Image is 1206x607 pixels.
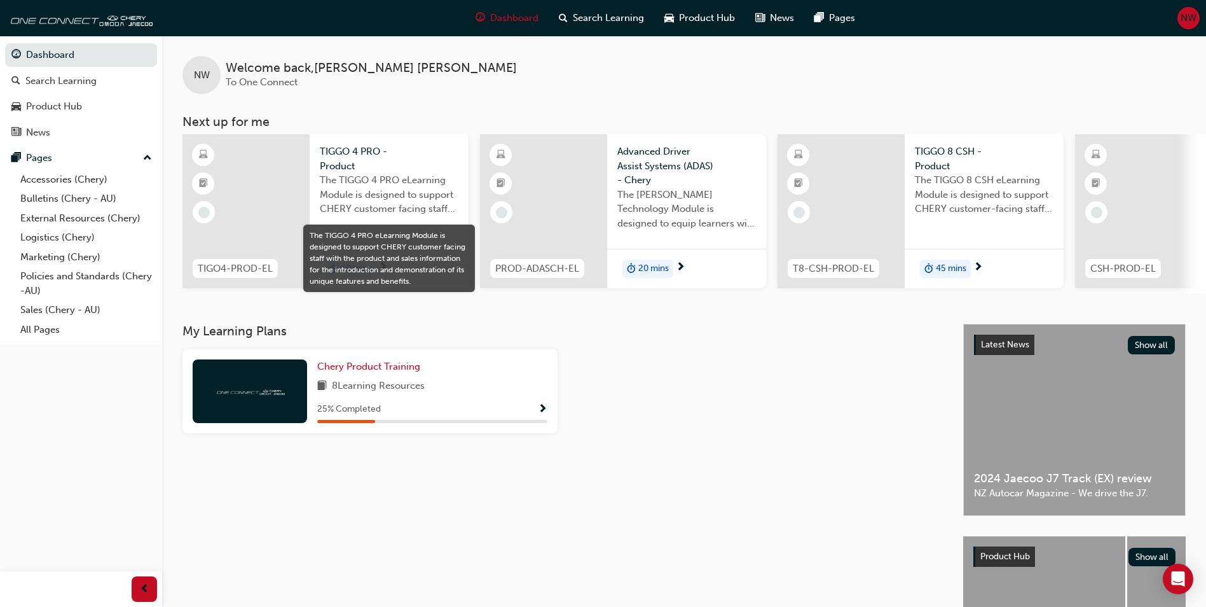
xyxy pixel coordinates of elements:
div: Product Hub [26,99,82,114]
span: car-icon [664,10,674,26]
span: The [PERSON_NAME] Technology Module is designed to equip learners with essential knowledge about ... [617,188,756,231]
span: learningRecordVerb_NONE-icon [198,207,210,218]
span: duration-icon [924,261,933,277]
span: duration-icon [627,261,636,277]
span: learningRecordVerb_NONE-icon [1091,207,1102,218]
span: Search Learning [573,11,644,25]
a: guage-iconDashboard [465,5,549,31]
span: Chery Product Training [317,361,420,372]
a: PROD-ADASCH-ELAdvanced Driver Assist Systems (ADAS) - CheryThe [PERSON_NAME] Technology Module is... [480,134,766,288]
button: Pages [5,146,157,170]
span: T8-CSH-PROD-EL [793,262,874,276]
span: TIGO4-PROD-EL [198,262,273,276]
span: booktick-icon [1092,176,1100,192]
span: Welcome back , [PERSON_NAME] [PERSON_NAME] [226,61,517,76]
a: Accessories (Chery) [15,170,157,190]
a: All Pages [15,320,157,340]
h3: Next up for me [162,115,1206,129]
h3: My Learning Plans [182,324,943,338]
a: TIGO4-PROD-ELTIGGO 4 PRO - ProductThe TIGGO 4 PRO eLearning Module is designed to support CHERY c... [182,134,469,288]
a: Latest NewsShow all2024 Jaecoo J7 Track (EX) reviewNZ Autocar Magazine - We drive the J7. [963,324,1186,516]
span: booktick-icon [497,176,505,192]
a: search-iconSearch Learning [549,5,654,31]
div: The TIGGO 4 PRO eLearning Module is designed to support CHERY customer facing staff with the prod... [310,230,469,287]
span: next-icon [973,262,983,274]
div: Open Intercom Messenger [1163,564,1193,594]
span: Product Hub [679,11,735,25]
span: 8 Learning Resources [332,379,425,394]
button: DashboardSearch LearningProduct HubNews [5,41,157,146]
span: Pages [829,11,855,25]
a: Latest NewsShow all [974,335,1175,355]
span: NZ Autocar Magazine - We drive the J7. [974,486,1175,501]
span: The TIGGO 4 PRO eLearning Module is designed to support CHERY customer facing staff with the prod... [320,173,458,216]
span: The TIGGO 8 CSH eLearning Module is designed to support CHERY customer-facing staff with the prod... [915,173,1053,216]
span: 25 % Completed [317,402,381,417]
a: Sales (Chery - AU) [15,300,157,320]
a: Product Hub [5,95,157,118]
a: Bulletins (Chery - AU) [15,189,157,209]
span: search-icon [11,76,20,87]
a: External Resources (Chery) [15,209,157,228]
span: next-icon [676,262,685,274]
span: news-icon [11,127,21,139]
a: Search Learning [5,69,157,93]
span: To One Connect [226,76,298,88]
span: learningResourceType_ELEARNING-icon [199,147,208,164]
span: learningResourceType_ELEARNING-icon [1092,147,1100,164]
span: TIGGO 4 PRO - Product [320,144,458,173]
span: 20 mins [638,262,669,276]
span: News [770,11,794,25]
span: CSH-PROD-EL [1090,262,1156,276]
span: Show Progress [538,404,547,415]
a: Chery Product Training [317,359,425,374]
span: news-icon [755,10,765,26]
span: pages-icon [11,153,21,164]
span: booktick-icon [794,176,803,192]
span: up-icon [143,150,152,167]
a: pages-iconPages [804,5,865,31]
button: Show all [1128,548,1176,566]
span: booktick-icon [199,176,208,192]
div: Search Learning [25,74,97,88]
span: NW [194,68,210,83]
div: News [26,125,50,140]
span: learningResourceType_ELEARNING-icon [497,147,505,164]
span: NW [1181,11,1196,25]
span: TIGGO 8 CSH - Product [915,144,1053,173]
a: news-iconNews [745,5,804,31]
span: 45 mins [936,262,966,276]
a: T8-CSH-PROD-ELTIGGO 8 CSH - ProductThe TIGGO 8 CSH eLearning Module is designed to support CHERY ... [778,134,1064,288]
span: learningResourceType_ELEARNING-icon [794,147,803,164]
span: learningRecordVerb_NONE-icon [496,207,507,218]
button: NW [1177,7,1200,29]
a: Dashboard [5,43,157,67]
span: learningRecordVerb_NONE-icon [793,207,805,218]
a: Logistics (Chery) [15,228,157,248]
span: 2024 Jaecoo J7 Track (EX) review [974,471,1175,486]
a: Marketing (Chery) [15,248,157,267]
a: car-iconProduct Hub [654,5,745,31]
span: PROD-ADASCH-EL [495,262,579,276]
span: prev-icon [140,582,149,597]
span: Advanced Driver Assist Systems (ADAS) - Chery [617,144,756,188]
a: News [5,121,157,144]
span: Dashboard [490,11,538,25]
span: Product Hub [980,551,1030,562]
span: pages-icon [814,10,824,26]
span: Latest News [981,339,1029,350]
button: Show all [1128,336,1175,354]
span: search-icon [559,10,568,26]
span: guage-icon [476,10,485,26]
div: Pages [26,151,52,165]
a: Product HubShow all [973,547,1175,567]
span: car-icon [11,101,21,113]
img: oneconnect [215,385,285,397]
img: oneconnect [6,5,153,31]
a: Policies and Standards (Chery -AU) [15,267,157,300]
span: book-icon [317,379,327,394]
button: Show Progress [538,401,547,417]
span: guage-icon [11,50,21,61]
